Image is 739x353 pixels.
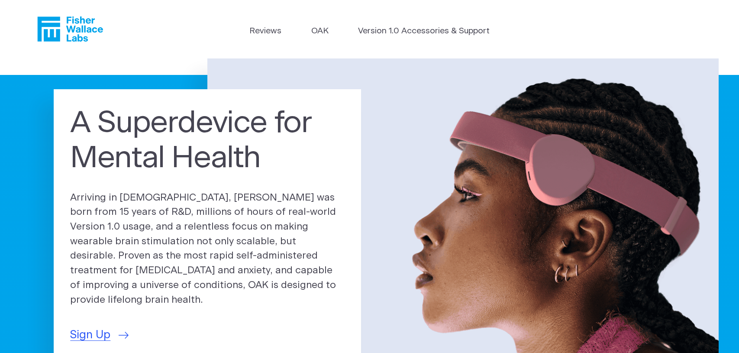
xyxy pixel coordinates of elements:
[358,25,490,38] a: Version 1.0 Accessories & Support
[70,191,345,308] p: Arriving in [DEMOGRAPHIC_DATA], [PERSON_NAME] was born from 15 years of R&D, millions of hours of...
[37,16,103,42] a: Fisher Wallace
[70,327,129,343] a: Sign Up
[249,25,281,38] a: Reviews
[70,327,110,343] span: Sign Up
[70,106,345,176] h1: A Superdevice for Mental Health
[311,25,329,38] a: OAK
